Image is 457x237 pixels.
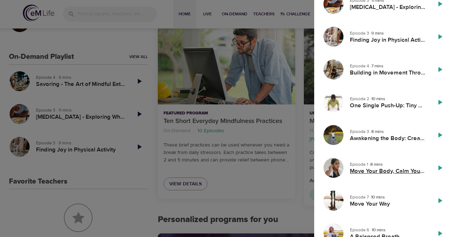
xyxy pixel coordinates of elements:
[350,194,426,200] p: Episode 7 ·
[372,227,386,233] strong: 10 mins
[350,227,426,233] p: Episode 6 ·
[350,128,426,135] p: Episode 3 ·
[350,36,426,44] h5: Finding Joy in Physical Activity
[350,200,426,208] h5: Move Your Way
[370,161,383,167] strong: 8 mins
[350,63,426,69] p: Episode 4 ·
[350,102,426,109] h5: One Single Push-Up: Tiny Steps Toward Being More Active
[350,161,426,168] p: Episode 1 ·
[371,63,383,69] strong: 7 mins
[350,96,426,102] p: Episode 2 ·
[371,96,385,102] strong: 10 mins
[371,194,385,200] strong: 10 mins
[350,30,426,36] p: Episode 3 ·
[350,4,426,11] h5: [MEDICAL_DATA] - Exploring What You Truly Need
[350,69,426,77] h5: Building in Movement Throughout the Day
[350,135,426,142] h5: Awakening the Body: Creating a Morning Movement Routine
[371,129,384,134] strong: 8 mins
[350,168,426,175] h5: Move Your Body, Calm Your Mind
[371,30,384,36] strong: 9 mins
